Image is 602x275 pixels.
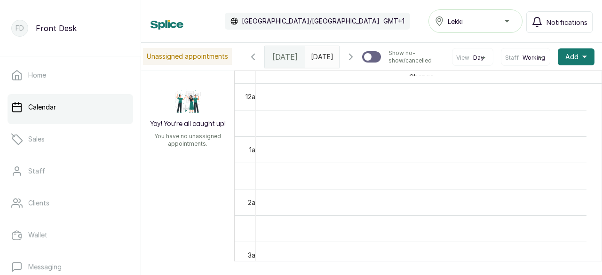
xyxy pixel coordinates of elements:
[244,92,262,102] div: 12am
[247,145,262,155] div: 1am
[558,48,594,65] button: Add
[8,158,133,184] a: Staff
[523,54,545,62] span: Working
[246,197,262,207] div: 2am
[8,126,133,152] a: Sales
[28,71,46,80] p: Home
[265,46,305,68] div: [DATE]
[150,119,226,129] h2: Yay! You’re all caught up!
[383,16,404,26] p: GMT+1
[565,52,578,62] span: Add
[505,54,546,62] button: StaffWorking
[246,250,262,260] div: 3am
[456,54,469,62] span: View
[28,166,45,176] p: Staff
[388,49,444,64] p: Show no-show/cancelled
[28,230,48,240] p: Wallet
[526,11,593,33] button: Notifications
[473,54,484,62] span: Day
[36,23,77,34] p: Front Desk
[8,222,133,248] a: Wallet
[28,102,56,112] p: Calendar
[8,94,133,120] a: Calendar
[505,54,519,62] span: Staff
[28,134,45,144] p: Sales
[428,9,523,33] button: Lekki
[407,71,436,83] span: Gbenga
[147,133,229,148] p: You have no unassigned appointments.
[8,62,133,88] a: Home
[242,16,380,26] p: [GEOGRAPHIC_DATA]/[GEOGRAPHIC_DATA]
[143,48,232,65] p: Unassigned appointments
[8,190,133,216] a: Clients
[28,198,49,208] p: Clients
[448,16,463,26] span: Lekki
[16,24,24,33] p: FD
[28,262,62,272] p: Messaging
[456,54,489,62] button: ViewDay
[547,17,587,27] span: Notifications
[272,51,298,63] span: [DATE]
